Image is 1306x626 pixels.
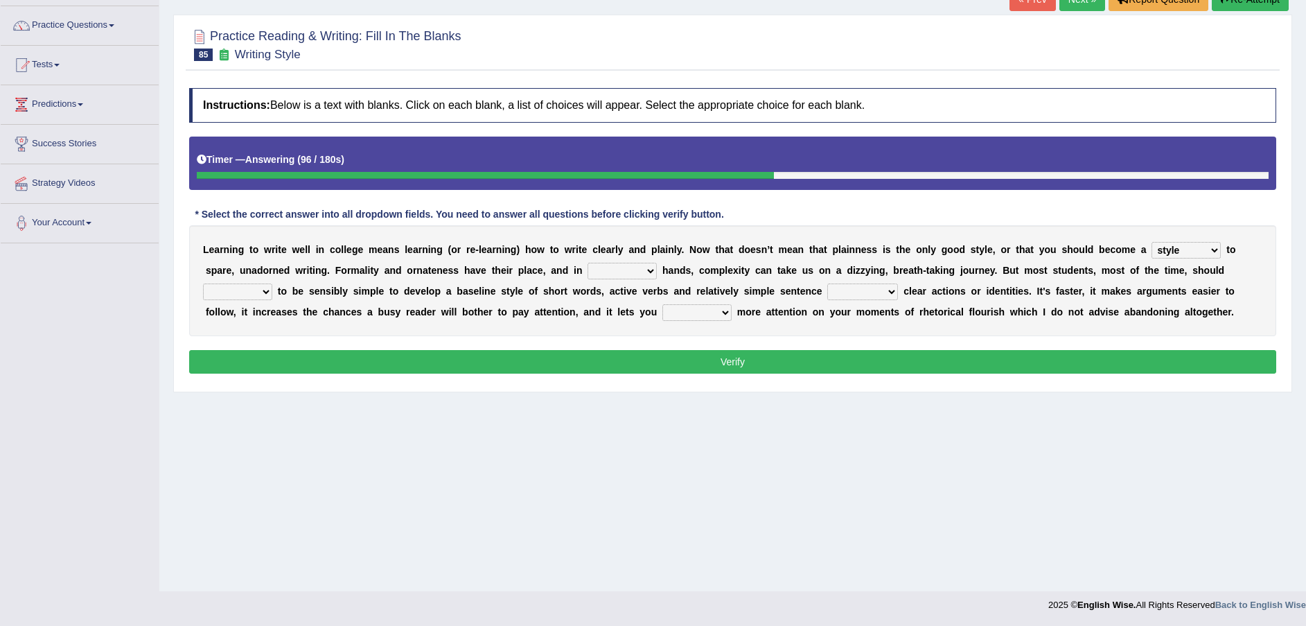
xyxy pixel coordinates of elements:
b: o [953,244,960,255]
small: Writing Style [235,48,301,61]
b: i [316,244,319,255]
b: t [1226,244,1230,255]
b: l [928,244,930,255]
b: s [971,244,976,255]
b: c [1110,244,1115,255]
b: e [377,244,382,255]
b: g [436,244,443,255]
b: n [388,244,394,255]
b: o [1044,244,1050,255]
b: r [457,244,461,255]
b: e [791,265,797,276]
b: a [1141,244,1147,255]
b: ’ [767,244,770,255]
b: ) [516,244,520,255]
b: d [959,244,965,255]
span: 85 [194,49,213,61]
b: o [1230,244,1236,255]
b: r [222,265,226,276]
b: o [1000,244,1007,255]
b: i [940,265,943,276]
b: h [813,244,819,255]
b: o [819,265,825,276]
b: y [979,244,985,255]
b: h [1019,244,1025,255]
b: t [976,244,980,255]
b: , [691,265,694,276]
b: n [761,244,768,255]
b: e [346,244,352,255]
b: n [504,244,511,255]
b: o [916,244,922,255]
b: L [203,244,209,255]
b: n [855,244,861,255]
b: t [278,244,281,255]
b: e [582,244,588,255]
b: t [770,244,773,255]
b: a [836,265,842,276]
b: a [551,265,556,276]
b: e [281,244,287,255]
a: Tests [1,46,159,80]
b: e [443,265,448,276]
b: . [327,265,330,276]
b: r [611,244,615,255]
b: t [550,244,554,255]
b: o [253,244,259,255]
b: s [686,265,691,276]
b: a [660,244,666,255]
b: i [665,244,668,255]
b: w [292,244,299,255]
b: b [893,265,899,276]
b: y [865,265,871,276]
b: r [269,265,272,276]
b: n [849,244,856,255]
b: c [330,244,335,255]
b: h [495,265,501,276]
b: s [756,244,761,255]
b: N [689,244,696,255]
b: g [238,244,245,255]
b: b [1099,244,1105,255]
b: r [572,244,576,255]
b: g [942,244,948,255]
b: p [832,244,838,255]
b: y [618,244,624,255]
b: n [431,244,437,255]
b: l [658,244,660,255]
b: m [351,265,359,276]
a: Success Stories [1,125,159,159]
b: n [224,244,230,255]
b: z [856,265,861,276]
b: i [883,244,885,255]
b: d [563,265,569,276]
b: g [321,265,328,276]
b: x [733,265,739,276]
b: r [975,265,978,276]
b: l [615,244,618,255]
b: a [761,265,766,276]
b: i [307,265,310,276]
b: n [766,265,773,276]
h5: Timer — [197,155,344,165]
b: m [369,244,377,255]
b: i [871,265,874,276]
b: o [335,244,342,255]
b: t [896,244,899,255]
b: a [252,265,257,276]
b: n [922,244,928,255]
b: l [479,244,482,255]
b: k [935,265,940,276]
b: r [272,244,275,255]
b: e [727,265,733,276]
b: o [451,244,457,255]
b: o [947,244,953,255]
b: d [640,244,646,255]
b: s [394,244,400,255]
b: c [699,265,705,276]
b: o [1073,244,1079,255]
b: d [680,265,686,276]
b: d [739,244,745,255]
b: n [416,265,423,276]
b: u [1050,244,1057,255]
